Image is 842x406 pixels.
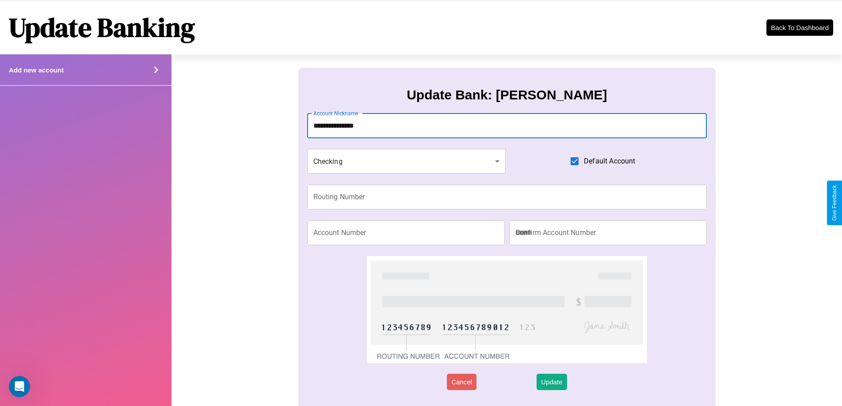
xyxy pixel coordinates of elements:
iframe: Intercom live chat [9,376,30,397]
button: Back To Dashboard [766,19,833,36]
h4: Add new account [9,66,64,74]
div: Give Feedback [831,185,838,221]
span: Default Account [584,156,635,167]
div: Checking [307,149,506,174]
h3: Update Bank: [PERSON_NAME] [407,87,607,102]
h1: Update Banking [9,9,195,46]
button: Cancel [447,374,476,390]
img: check [367,256,647,363]
label: Account Nickname [313,110,358,117]
button: Update [537,374,567,390]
